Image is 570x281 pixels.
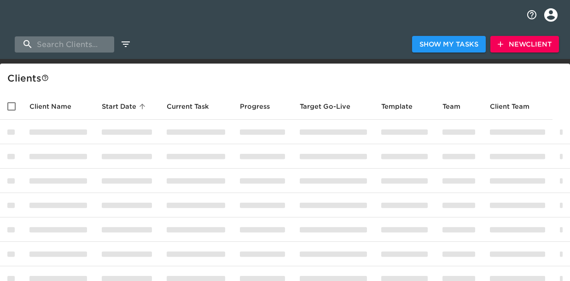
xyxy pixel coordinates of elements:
[41,74,49,82] svg: This is a list of all of your clients and clients shared with you
[102,101,148,112] span: Start Date
[498,39,552,50] span: New Client
[537,1,564,29] button: profile
[7,71,566,86] div: Client s
[442,101,472,112] span: Team
[412,36,486,53] button: Show My Tasks
[15,36,114,53] input: search
[29,101,83,112] span: Client Name
[419,39,478,50] span: Show My Tasks
[300,101,362,112] span: Target Go-Live
[521,4,543,26] button: notifications
[118,36,134,52] button: edit
[490,36,559,53] button: NewClient
[381,101,425,112] span: Template
[240,101,282,112] span: Progress
[167,101,221,112] span: Current Task
[300,101,350,112] span: Calculated based on the start date and the duration of all Tasks contained in this Hub.
[490,101,541,112] span: Client Team
[167,101,209,112] span: This is the next Task in this Hub that should be completed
